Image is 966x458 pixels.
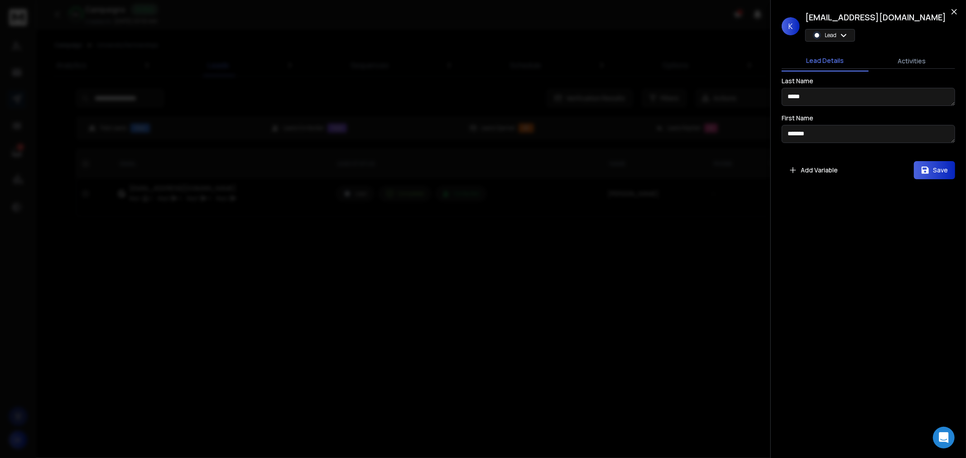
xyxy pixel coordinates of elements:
span: K [782,17,800,35]
p: Lead [825,32,836,39]
button: Add Variable [782,161,845,179]
h1: [EMAIL_ADDRESS][DOMAIN_NAME] [805,11,946,24]
button: Lead Details [782,51,869,72]
label: First Name [782,115,813,121]
label: Last Name [782,78,813,84]
button: Save [914,161,955,179]
button: Activities [869,51,956,71]
div: Open Intercom Messenger [933,427,955,448]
